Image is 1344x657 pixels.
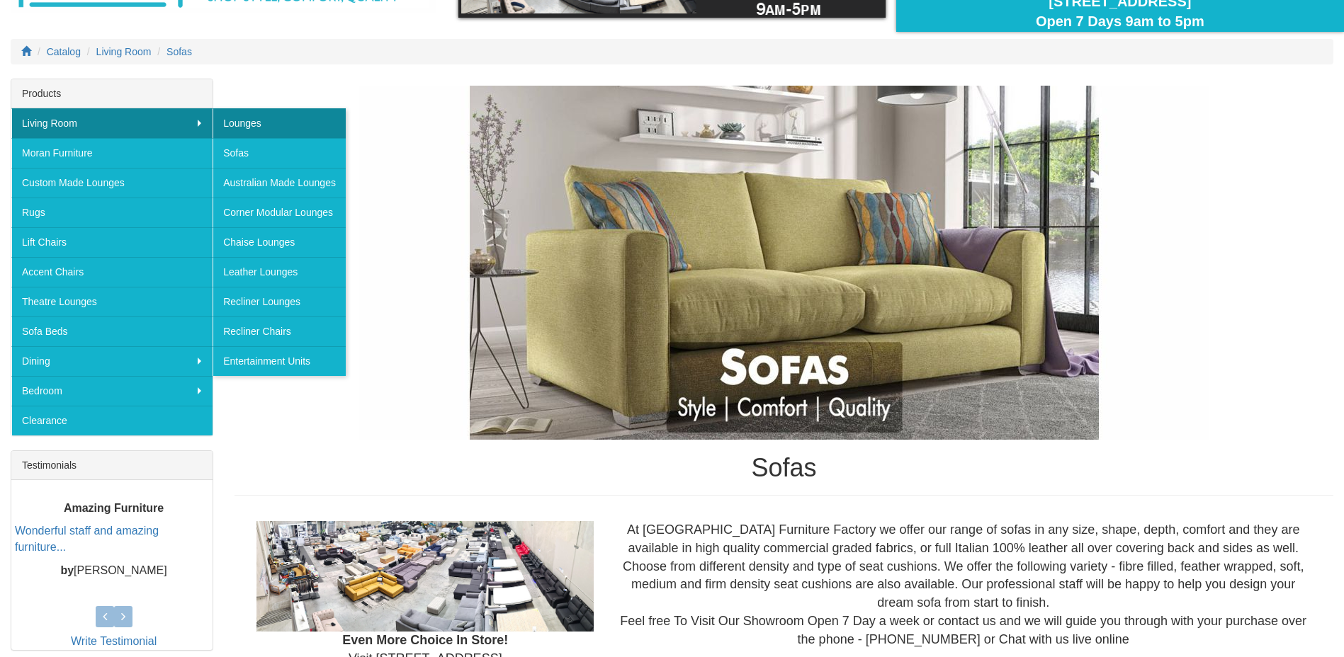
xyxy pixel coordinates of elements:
b: by [60,564,74,576]
h1: Sofas [235,454,1333,482]
a: Sofas [166,46,192,57]
a: Accent Chairs [11,257,213,287]
div: At [GEOGRAPHIC_DATA] Furniture Factory we offer our range of sofas in any size, shape, depth, com... [604,521,1322,649]
a: Leather Lounges [213,257,346,287]
a: Catalog [47,46,81,57]
a: Sofas [213,138,346,168]
a: Recliner Lounges [213,287,346,316]
a: Wonderful staff and amazing furniture... [15,525,159,554]
a: Lift Chairs [11,227,213,257]
b: Amazing Furniture [64,502,164,514]
a: Rugs [11,198,213,227]
div: Testimonials [11,451,213,480]
a: Bedroom [11,376,213,406]
a: Recliner Chairs [213,316,346,346]
a: Write Testimonial [71,635,157,647]
p: [PERSON_NAME] [15,563,213,579]
a: Sofa Beds [11,316,213,346]
a: Australian Made Lounges [213,168,346,198]
img: Sofas [359,86,1209,440]
a: Entertainment Units [213,346,346,376]
a: Lounges [213,108,346,138]
a: Moran Furniture [11,138,213,168]
a: Clearance [11,406,213,435]
a: Dining [11,346,213,376]
a: Chaise Lounges [213,227,346,257]
img: Showroom [256,521,594,632]
a: Living Room [11,108,213,138]
a: Corner Modular Lounges [213,198,346,227]
a: Custom Made Lounges [11,168,213,198]
a: Theatre Lounges [11,287,213,316]
div: Products [11,79,213,108]
a: Living Room [96,46,152,57]
b: Even More Choice In Store! [342,633,508,647]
